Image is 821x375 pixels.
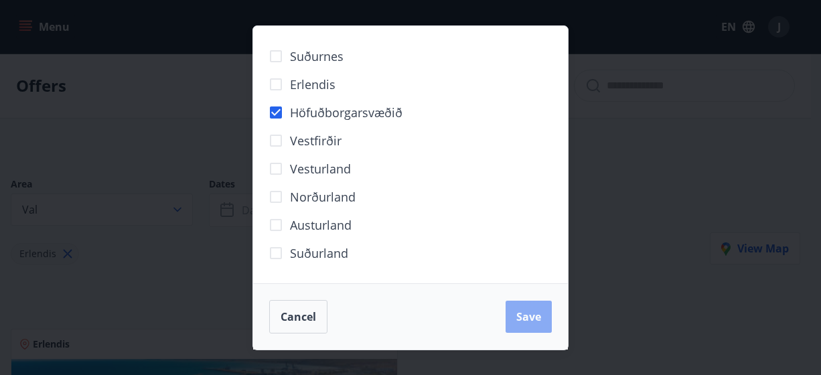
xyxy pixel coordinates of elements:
span: Erlendis [290,76,335,93]
span: Austurland [290,216,352,234]
span: Vestfirðir [290,132,342,149]
span: Suðurland [290,244,348,262]
span: Höfuðborgarsvæðið [290,104,402,121]
span: Suðurnes [290,48,344,65]
button: Save [506,301,552,333]
span: Vesturland [290,160,351,177]
span: Norðurland [290,188,356,206]
span: Cancel [281,309,316,324]
span: Save [516,309,541,324]
button: Cancel [269,300,327,333]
